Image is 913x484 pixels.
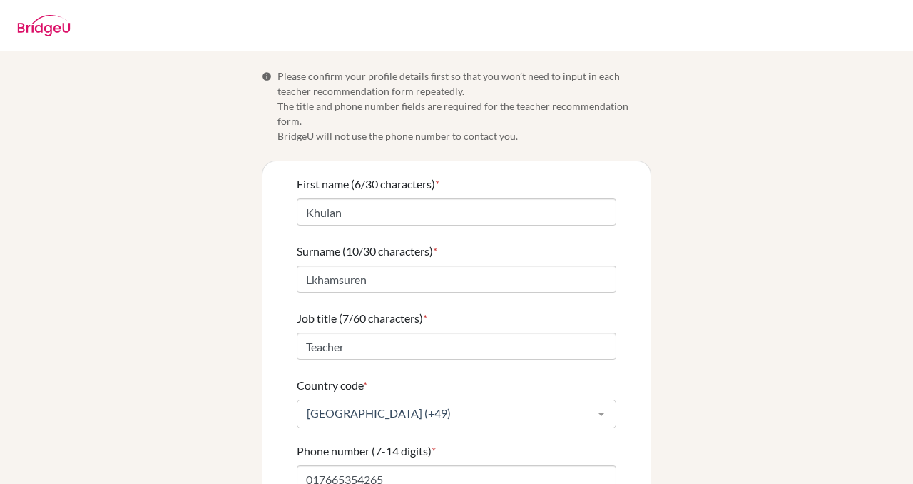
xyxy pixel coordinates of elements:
input: Enter your surname [297,266,616,293]
span: Please confirm your profile details first so that you won’t need to input in each teacher recomme... [277,69,651,143]
label: Phone number (7-14 digits) [297,443,436,460]
label: Job title (7/60 characters) [297,310,427,327]
img: BridgeU logo [17,15,71,36]
label: Country code [297,377,367,394]
span: [GEOGRAPHIC_DATA] (+49) [303,406,587,420]
input: Enter your first name [297,198,616,226]
label: Surname (10/30 characters) [297,243,437,260]
input: Enter your job title [297,333,616,360]
label: First name (6/30 characters) [297,176,439,193]
span: Info [262,71,272,81]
